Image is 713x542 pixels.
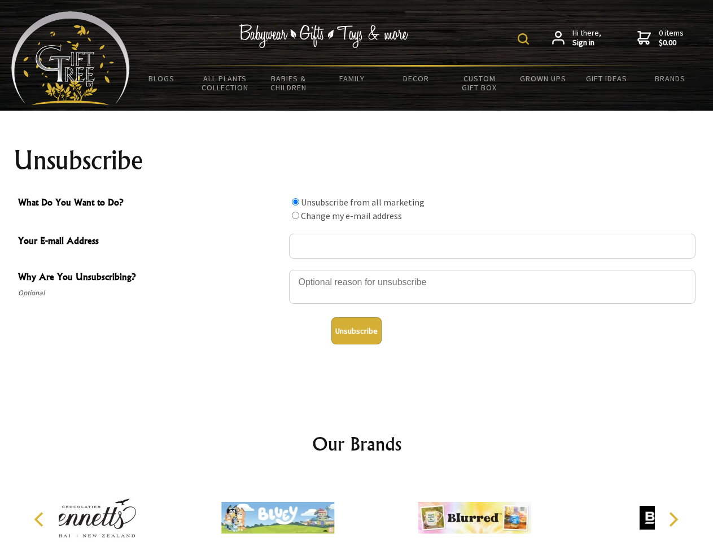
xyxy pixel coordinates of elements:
[301,210,402,221] label: Change my e-mail address
[18,234,283,250] span: Your E-mail Address
[575,67,638,90] a: Gift Ideas
[321,67,384,90] a: Family
[18,286,283,300] span: Optional
[660,507,685,532] button: Next
[11,11,130,105] img: Babyware - Gifts - Toys and more...
[289,234,695,259] input: Your E-mail Address
[659,38,684,48] strong: $0.00
[239,24,409,48] img: Babywear - Gifts - Toys & more
[292,212,299,219] input: What Do You Want to Do?
[194,67,257,99] a: All Plants Collection
[14,147,700,174] h1: Unsubscribe
[28,507,53,532] button: Previous
[572,38,601,48] strong: Sign in
[18,195,283,212] span: What Do You Want to Do?
[511,67,575,90] a: Grown Ups
[552,28,601,48] a: Hi there,Sign in
[638,67,702,90] a: Brands
[572,28,601,48] span: Hi there,
[659,28,684,48] span: 0 items
[289,270,695,304] textarea: Why Are You Unsubscribing?
[292,198,299,206] input: What Do You Want to Do?
[18,270,283,286] span: Why Are You Unsubscribing?
[448,67,511,99] a: Custom Gift Box
[518,33,529,45] img: product search
[384,67,448,90] a: Decor
[257,67,321,99] a: Babies & Children
[637,28,684,48] a: 0 items$0.00
[301,196,425,208] label: Unsubscribe from all marketing
[331,317,382,344] button: Unsubscribe
[130,67,194,90] a: BLOGS
[23,430,691,457] h2: Our Brands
